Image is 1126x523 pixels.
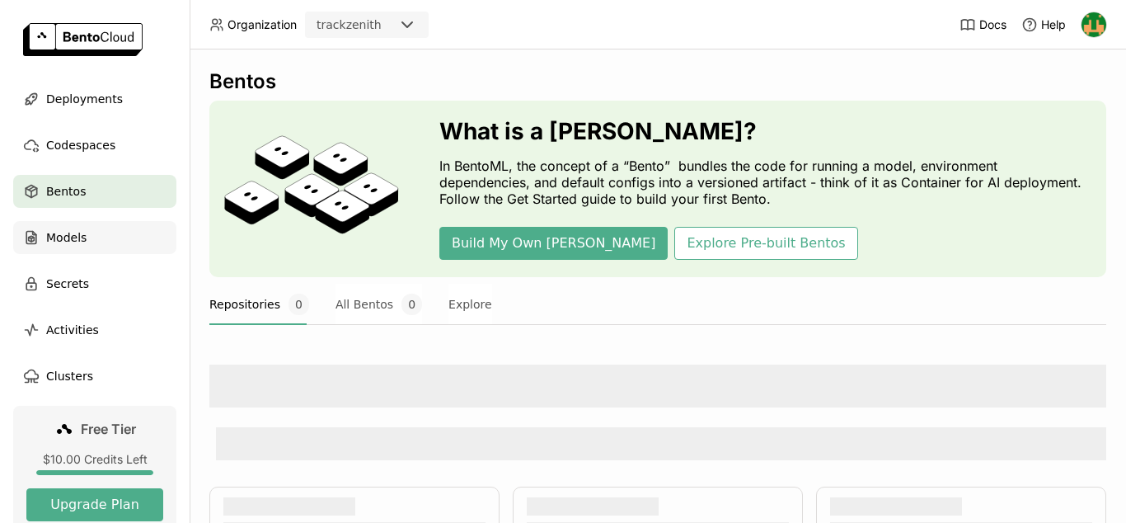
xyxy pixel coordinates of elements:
[46,181,86,201] span: Bentos
[674,227,857,260] button: Explore Pre-built Bentos
[13,313,176,346] a: Activities
[335,284,422,325] button: All Bentos
[23,23,143,56] img: logo
[209,69,1106,94] div: Bentos
[46,89,123,109] span: Deployments
[439,227,668,260] button: Build My Own [PERSON_NAME]
[13,175,176,208] a: Bentos
[979,17,1006,32] span: Docs
[1081,12,1106,37] img: Nam Nguyen
[401,294,422,315] span: 0
[228,17,297,32] span: Organization
[13,221,176,254] a: Models
[46,366,93,386] span: Clusters
[317,16,382,33] div: trackzenith
[46,228,87,247] span: Models
[1041,17,1066,32] span: Help
[13,360,176,393] a: Clusters
[448,284,492,325] button: Explore
[13,129,176,162] a: Codespaces
[26,452,163,467] div: $10.00 Credits Left
[13,267,176,300] a: Secrets
[439,158,1091,207] p: In BentoML, the concept of a “Bento” bundles the code for running a model, environment dependenci...
[46,320,99,340] span: Activities
[46,274,89,294] span: Secrets
[383,17,385,34] input: Selected trackzenith.
[223,134,400,243] img: cover onboarding
[26,488,163,521] button: Upgrade Plan
[13,82,176,115] a: Deployments
[289,294,309,315] span: 0
[959,16,1006,33] a: Docs
[46,135,115,155] span: Codespaces
[81,421,136,437] span: Free Tier
[439,118,1091,144] h3: What is a [PERSON_NAME]?
[1021,16,1066,33] div: Help
[209,284,309,325] button: Repositories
